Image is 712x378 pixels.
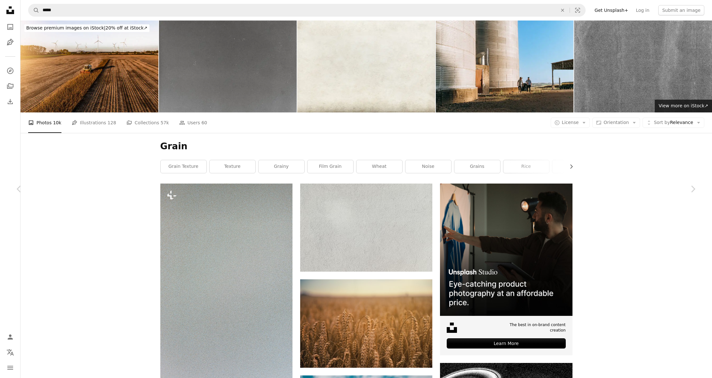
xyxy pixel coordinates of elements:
[436,21,574,112] img: Farmers walking on grain silos
[26,25,148,30] span: 20% off at iStock ↗
[592,118,640,128] button: Orientation
[259,160,304,173] a: grainy
[161,160,206,173] a: grain texture
[160,141,572,152] h1: Grain
[655,100,712,112] a: View more on iStock↗
[632,5,653,15] a: Log in
[108,119,116,126] span: 128
[658,5,704,15] button: Submit an image
[405,160,451,173] a: noise
[654,119,693,126] span: Relevance
[26,25,105,30] span: Browse premium images on iStock |
[300,225,432,230] a: a close up of a white stucco wall
[440,184,572,316] img: file-1715714098234-25b8b4e9d8faimage
[4,21,17,33] a: Photos
[20,21,158,112] img: Aerial view of combine harvester agriculture machine harvesting on a field during sunset.
[591,5,632,15] a: Get Unsplash+
[447,323,457,333] img: file-1631678316303-ed18b8b5cb9cimage
[659,103,708,108] span: View more on iStock ↗
[356,160,402,173] a: wheat
[493,322,565,333] span: The best in on-brand content creation
[201,119,207,126] span: 60
[126,112,169,133] a: Collections 57k
[160,280,292,286] a: grey textured background
[447,338,565,349] div: Learn More
[161,119,169,126] span: 57k
[210,160,255,173] a: texture
[565,160,572,173] button: scroll list to the right
[674,158,712,220] a: Next
[643,118,704,128] button: Sort byRelevance
[551,118,590,128] button: License
[503,160,549,173] a: rice
[300,320,432,326] a: brown wheatfield
[574,21,712,112] img: 100 Iso medium format real film grain background
[454,160,500,173] a: grains
[4,331,17,343] a: Log in / Sign up
[28,4,39,16] button: Search Unsplash
[4,80,17,93] a: Collections
[300,184,432,272] img: a close up of a white stucco wall
[654,120,670,125] span: Sort by
[604,120,629,125] span: Orientation
[4,361,17,374] button: Menu
[552,160,598,173] a: wood
[4,64,17,77] a: Explore
[159,21,297,112] img: Real 400 Iso Black and white film grain scan background
[570,4,585,16] button: Visual search
[300,279,432,367] img: brown wheatfield
[4,36,17,49] a: Illustrations
[179,112,207,133] a: Users 60
[28,4,586,17] form: Find visuals sitewide
[556,4,570,16] button: Clear
[308,160,353,173] a: film grain
[297,21,435,112] img: White texture background
[440,184,572,355] a: The best in on-brand content creationLearn More
[562,120,579,125] span: License
[72,112,116,133] a: Illustrations 128
[20,21,153,36] a: Browse premium images on iStock|20% off at iStock↗
[4,346,17,359] button: Language
[4,95,17,108] a: Download History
